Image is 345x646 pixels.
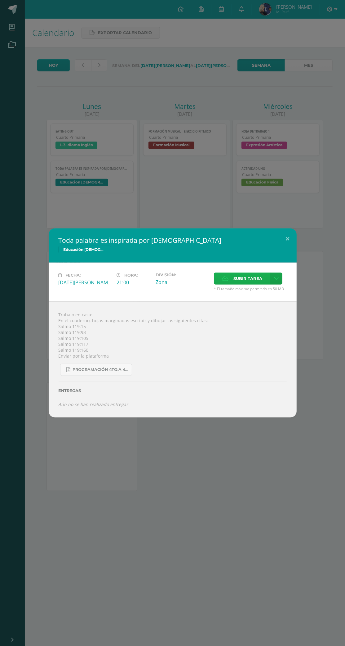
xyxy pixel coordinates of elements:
[59,388,287,393] label: Entregas
[66,273,81,278] span: Fecha:
[59,236,287,245] h2: Toda palabra es inspirada por [DEMOGRAPHIC_DATA]
[156,273,209,277] label: División:
[60,364,132,376] a: Programación 4to.A 4ta Unidad 2025.pdf
[49,301,297,418] div: Trabajo en casa: En el cuaderno, hojas marginadas escribir y dibujar las siguientes citas: Salmo ...
[117,279,151,286] div: 21:00
[73,367,129,372] span: Programación 4to.A 4ta Unidad 2025.pdf
[233,273,262,284] span: Subir tarea
[125,273,138,278] span: Hora:
[156,279,209,286] div: Zona
[279,228,297,250] button: Close (Esc)
[59,246,111,253] span: Educación [DEMOGRAPHIC_DATA]
[59,279,112,286] div: [DATE][PERSON_NAME]
[59,401,129,407] i: Aún no se han realizado entregas
[214,286,287,291] span: * El tamaño máximo permitido es 50 MB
